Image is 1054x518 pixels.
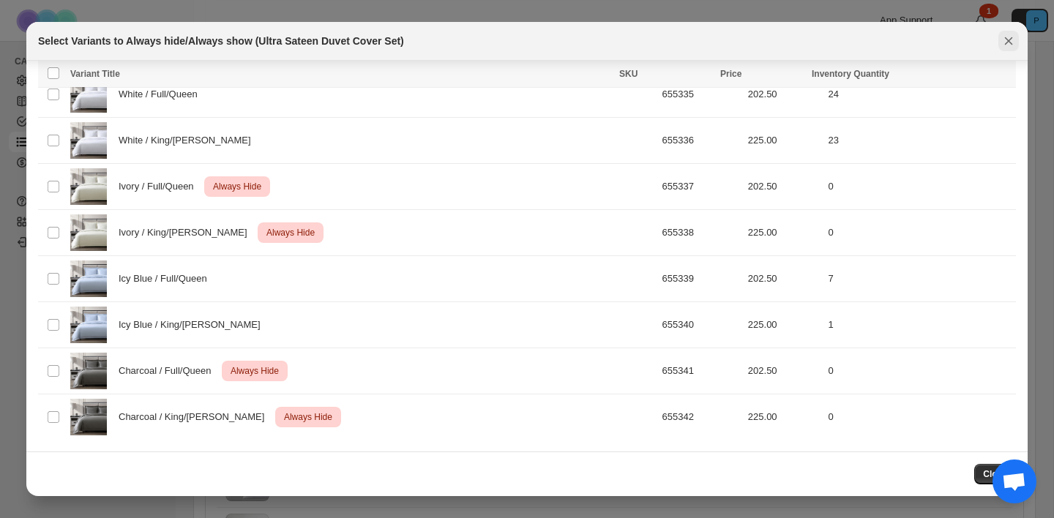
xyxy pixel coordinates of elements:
img: carbon-ultra-sateen1.jpg [70,399,107,435]
td: 655336 [658,118,744,164]
td: 225.00 [744,394,824,440]
td: 225.00 [744,118,824,164]
td: 0 [823,164,1016,210]
span: Icy Blue / King/[PERSON_NAME] [119,318,268,332]
td: 655340 [658,302,744,348]
span: Ivory / King/[PERSON_NAME] [119,225,255,240]
td: 225.00 [744,210,824,256]
span: Always Hide [210,178,264,195]
button: Close [974,464,1016,484]
td: 655338 [658,210,744,256]
span: Always Hide [281,408,335,426]
td: 24 [823,72,1016,118]
td: 202.50 [744,164,824,210]
td: 655335 [658,72,744,118]
span: Always Hide [228,362,282,380]
img: ivory-ultra-sateen1_a7d3d4a2-f093-406f-8fd8-762b39627f28.jpg [70,214,107,251]
td: 0 [823,394,1016,440]
img: white-ultra-sateen1_128b03d8-ecbe-4ea8-a596-a8b5741539ad.jpg [70,122,107,159]
span: White / King/[PERSON_NAME] [119,133,258,148]
img: icyblue-ultra-sateen1_f6d97cf3-b711-4f0b-aea0-6771b590917c.jpg [70,260,107,297]
span: Inventory Quantity [812,69,889,79]
img: ivory-ultra-sateen1_a7d3d4a2-f093-406f-8fd8-762b39627f28.jpg [70,168,107,205]
h2: Select Variants to Always hide/Always show (Ultra Sateen Duvet Cover Set) [38,34,404,48]
span: Icy Blue / Full/Queen [119,271,215,286]
span: White / Full/Queen [119,87,206,102]
td: 225.00 [744,302,824,348]
img: carbon-ultra-sateen1.jpg [70,353,107,389]
td: 655342 [658,394,744,440]
span: Charcoal / King/[PERSON_NAME] [119,410,272,424]
td: 1 [823,302,1016,348]
a: Open chat [993,459,1036,503]
img: icyblue-ultra-sateen1_f6d97cf3-b711-4f0b-aea0-6771b590917c.jpg [70,307,107,343]
img: white-ultra-sateen1_128b03d8-ecbe-4ea8-a596-a8b5741539ad.jpg [70,76,107,113]
td: 655339 [658,256,744,302]
td: 202.50 [744,256,824,302]
span: Price [720,69,741,79]
td: 0 [823,348,1016,394]
span: Variant Title [70,69,120,79]
td: 202.50 [744,72,824,118]
span: Charcoal / Full/Queen [119,364,219,378]
td: 655341 [658,348,744,394]
td: 202.50 [744,348,824,394]
span: Always Hide [263,224,318,241]
span: Close [983,468,1007,480]
span: SKU [619,69,638,79]
td: 7 [823,256,1016,302]
td: 23 [823,118,1016,164]
td: 655337 [658,164,744,210]
span: Ivory / Full/Queen [119,179,201,194]
td: 0 [823,210,1016,256]
button: Close [998,31,1019,51]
